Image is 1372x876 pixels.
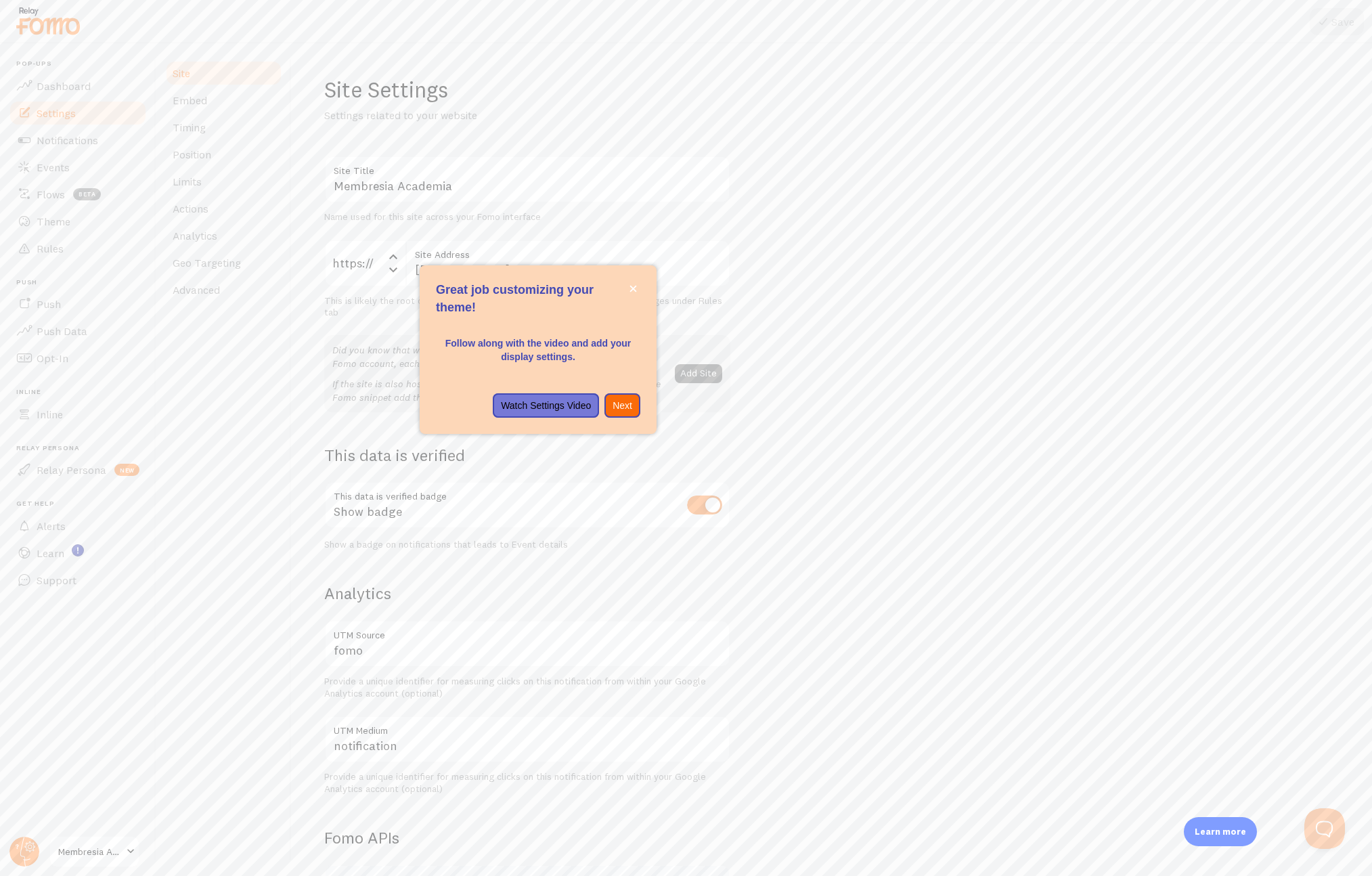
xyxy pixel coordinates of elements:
[37,79,91,93] span: Dashboard
[37,106,76,120] span: Settings
[8,235,148,262] a: Rules
[324,676,730,699] div: Provide a unique identifier for measuring clicks on this notification from within your Google Ana...
[164,87,283,114] a: Embed
[324,108,649,123] p: Settings related to your website
[16,60,148,68] span: Pop-ups
[114,464,139,476] span: new
[8,290,148,317] a: Push
[324,771,730,795] div: Provide a unique identifier for measuring clicks on this notification from within your Google Ana...
[164,141,283,168] a: Position
[16,500,148,508] span: Get Help
[173,283,220,297] span: Advanced
[16,388,148,397] span: Inline
[164,276,283,303] a: Advanced
[37,188,65,201] span: Flows
[8,512,148,540] a: Alerts
[164,168,283,195] a: Limits
[1304,808,1345,849] iframe: Help Scout Beacon - Open
[37,160,70,174] span: Events
[8,127,148,154] a: Notifications
[37,408,63,421] span: Inline
[1184,817,1257,846] div: Learn more
[324,156,730,179] label: Site Title
[493,393,599,418] button: Watch Settings Video
[324,211,730,223] div: Name used for this site across your Fomo interface
[420,265,657,434] div: Great job customizing your theme!
[8,72,148,100] a: Dashboard
[604,393,640,418] button: Next
[164,60,283,87] a: Site
[8,456,148,483] a: Relay Persona new
[173,202,208,215] span: Actions
[436,282,640,316] p: Great job customizing your theme!
[324,827,730,848] h2: Fomo APIs
[324,240,405,287] div: https://
[173,93,207,107] span: Embed
[1195,825,1246,838] p: Learn more
[37,546,64,560] span: Learn
[626,282,640,296] button: close,
[164,114,283,141] a: Timing
[324,76,730,104] h1: Site Settings
[173,175,202,188] span: Limits
[613,399,632,412] p: Next
[37,463,106,477] span: Relay Persona
[16,444,148,453] span: Relay Persona
[49,835,140,868] a: Membresia Academia
[8,181,148,208] a: Flows beta
[332,343,667,370] p: Did you know that with Fomo, you can add multiple other websites to your Fomo account, each with ...
[324,620,730,643] label: UTM Source
[324,716,730,739] label: UTM Medium
[173,148,211,161] span: Position
[164,222,283,249] a: Analytics
[72,544,84,556] svg: <p>Watch New Feature Tutorials!</p>
[37,519,66,533] span: Alerts
[332,377,667,404] p: If the site is also hosted by Shopify please enter the public URL. To plant the Fomo snippet add the
[8,100,148,127] a: Settings
[405,240,730,287] input: myhonestcompany.com
[37,297,61,311] span: Push
[8,345,148,372] a: Opt-In
[16,278,148,287] span: Push
[324,481,730,531] div: Show badge
[8,208,148,235] a: Theme
[405,240,730,263] label: Site Address
[8,540,148,567] a: Learn
[8,567,148,594] a: Support
[164,195,283,222] a: Actions
[324,539,730,551] div: Show a badge on notifications that leads to Event details
[8,317,148,345] a: Push Data
[37,215,70,228] span: Theme
[675,364,722,383] button: Add Site
[173,66,190,80] span: Site
[37,573,76,587] span: Support
[436,336,640,364] p: Follow along with the video and add your display settings.
[37,133,98,147] span: Notifications
[501,399,591,412] p: Watch Settings Video
[164,249,283,276] a: Geo Targeting
[73,188,101,200] span: beta
[8,401,148,428] a: Inline
[37,242,64,255] span: Rules
[37,324,87,338] span: Push Data
[173,256,241,269] span: Geo Targeting
[58,844,123,860] span: Membresia Academia
[37,351,68,365] span: Opt-In
[8,154,148,181] a: Events
[324,583,730,604] h2: Analytics
[324,445,730,466] h2: This data is verified
[324,295,730,319] div: This is likely the root of your website. You can show/hide Fomo on specific pages under Rules tab
[173,229,217,242] span: Analytics
[173,121,206,134] span: Timing
[14,3,82,38] img: fomo-relay-logo-orange.svg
